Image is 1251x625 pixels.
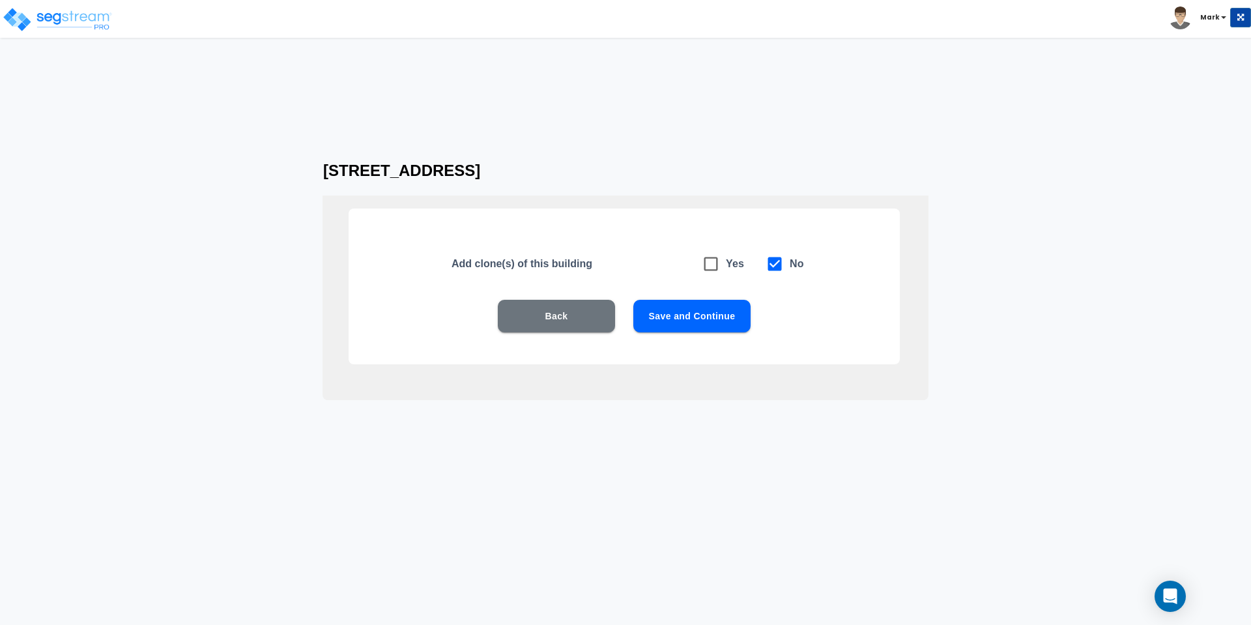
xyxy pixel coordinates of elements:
[1200,12,1220,22] b: Mark
[790,255,804,273] h6: No
[726,255,744,273] h6: Yes
[498,300,615,332] button: Back
[633,300,751,332] button: Save and Continue
[2,7,113,33] img: logo_pro_r.png
[452,257,685,270] h5: Add clone(s) of this building
[1169,7,1192,29] img: avatar.png
[1155,581,1186,612] div: Open Intercom Messenger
